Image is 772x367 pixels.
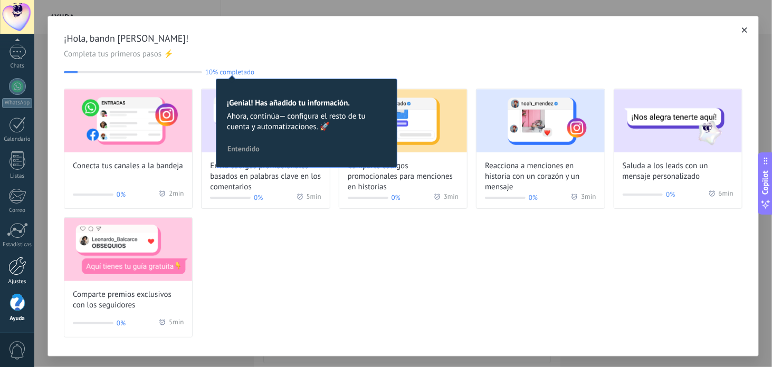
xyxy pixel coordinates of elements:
span: 6 min [719,189,733,200]
img: Connect your channels to the inbox [64,89,192,152]
div: Ajustes [2,278,33,285]
span: 3 min [581,192,596,203]
span: 0% [666,189,675,200]
span: Comparte códigos promocionales para menciones en historias [348,161,459,192]
span: 0% [529,192,538,203]
span: Completa tus primeros pasos ⚡ [64,49,742,60]
button: Entendido [223,141,264,157]
span: Envía códigos promocionales basados en palabras clave en los comentarios [210,161,321,192]
img: Send promo codes based on keywords in comments (Wizard onboarding modal) [202,89,329,152]
span: Entendido [227,145,260,152]
span: 10% completado [205,68,254,76]
div: Listas [2,173,33,180]
span: Ahora, continúa— configura el resto de tu cuenta y automatizaciones. 🚀 [227,111,386,132]
span: 0% [117,189,126,200]
img: Share exclusive rewards with followers [64,218,192,281]
span: 2 min [169,189,184,200]
div: Chats [2,63,33,70]
h2: ¡Genial! Has añadido tu información. [227,98,386,108]
div: Estadísticas [2,242,33,248]
span: 3 min [444,192,459,203]
span: Comparte premios exclusivos con los seguidores [73,289,184,311]
span: 0% [392,192,401,203]
span: 0% [254,192,263,203]
span: ¡Hola, bandn [PERSON_NAME]! [64,32,742,45]
div: Calendario [2,136,33,143]
span: Saluda a los leads con un mensaje personalizado [623,161,733,182]
span: 5 min [169,318,184,329]
img: Greet leads with a custom message (Wizard onboarding modal) [614,89,742,152]
div: Ayuda [2,315,33,322]
span: 0% [117,318,126,329]
span: Copilot [760,171,771,195]
span: Conecta tus canales a la bandeja [73,161,183,171]
div: Correo [2,207,33,214]
img: Share promo codes for story mentions [339,89,467,152]
span: 5 min [307,192,321,203]
div: WhatsApp [2,98,32,108]
img: React to story mentions with a heart and personalized message [476,89,604,152]
span: Reacciona a menciones en historia con un corazón y un mensaje [485,161,596,192]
